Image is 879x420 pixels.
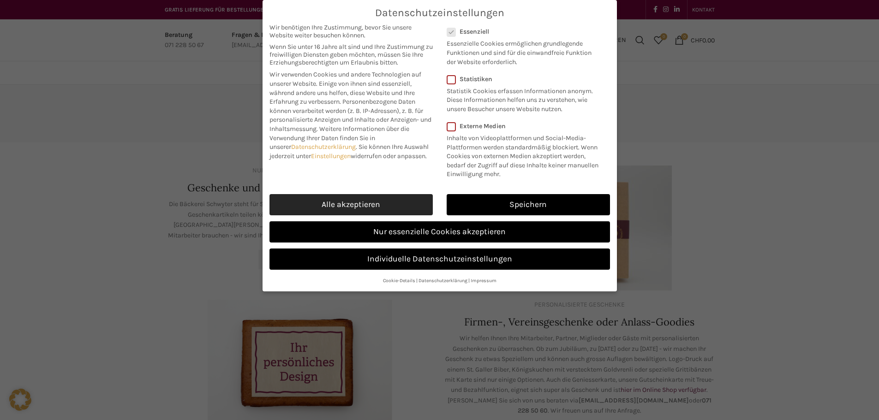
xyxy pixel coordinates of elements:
[269,71,421,106] span: Wir verwenden Cookies und andere Technologien auf unserer Website. Einige von ihnen sind essenzie...
[447,130,604,179] p: Inhalte von Videoplattformen und Social-Media-Plattformen werden standardmäßig blockiert. Wenn Co...
[419,278,467,284] a: Datenschutzerklärung
[447,28,598,35] label: Essenziell
[447,75,598,83] label: Statistiken
[291,143,356,151] a: Datenschutzerklärung
[447,194,610,215] a: Speichern
[471,278,496,284] a: Impressum
[447,122,604,130] label: Externe Medien
[269,43,433,66] span: Wenn Sie unter 16 Jahre alt sind und Ihre Zustimmung zu freiwilligen Diensten geben möchten, müss...
[269,24,433,39] span: Wir benötigen Ihre Zustimmung, bevor Sie unsere Website weiter besuchen können.
[269,143,429,160] span: Sie können Ihre Auswahl jederzeit unter widerrufen oder anpassen.
[383,278,415,284] a: Cookie-Details
[447,83,598,114] p: Statistik Cookies erfassen Informationen anonym. Diese Informationen helfen uns zu verstehen, wie...
[269,221,610,243] a: Nur essenzielle Cookies akzeptieren
[447,35,598,66] p: Essenzielle Cookies ermöglichen grundlegende Funktionen und sind für die einwandfreie Funktion de...
[269,98,431,133] span: Personenbezogene Daten können verarbeitet werden (z. B. IP-Adressen), z. B. für personalisierte A...
[375,7,504,19] span: Datenschutzeinstellungen
[269,248,610,270] a: Individuelle Datenschutzeinstellungen
[269,194,433,215] a: Alle akzeptieren
[269,125,409,151] span: Weitere Informationen über die Verwendung Ihrer Daten finden Sie in unserer .
[311,152,351,160] a: Einstellungen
